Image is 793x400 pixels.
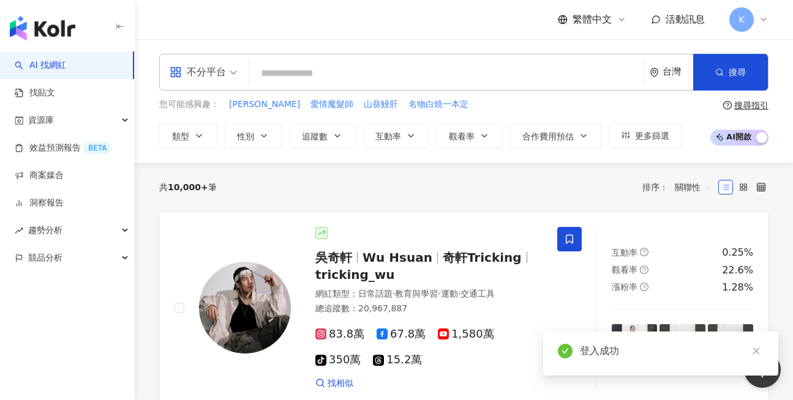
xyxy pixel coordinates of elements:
[315,377,353,390] a: 找相似
[675,177,712,197] span: 關聯性
[15,87,55,99] a: 找貼文
[15,59,66,72] a: searchAI 找網紅
[199,262,291,354] img: KOL Avatar
[460,289,495,298] span: 交通工具
[558,344,573,358] span: check-circle
[509,124,601,148] button: 合作費用預估
[438,328,494,341] span: 1,580萬
[609,124,682,148] button: 更多篩選
[650,68,659,77] span: environment
[722,264,753,277] div: 22.6%
[722,246,753,259] div: 0.25%
[522,131,574,141] span: 合作費用預估
[315,267,395,282] span: tricking_wu
[612,265,637,275] span: 觀看率
[723,101,732,109] span: question-circle
[612,282,637,292] span: 漲粉率
[15,169,64,182] a: 商案媒合
[612,248,637,257] span: 互動率
[358,289,393,298] span: 日常話題
[170,66,182,78] span: appstore
[15,142,111,154] a: 效益預測報告BETA
[752,347,761,355] span: close
[159,124,217,148] button: 類型
[170,62,226,82] div: 不分平台
[289,124,355,148] button: 追蹤數
[373,354,422,366] span: 15.2萬
[15,197,64,209] a: 洞察報告
[28,106,54,134] span: 資源庫
[438,289,440,298] span: ·
[228,98,301,111] button: [PERSON_NAME]
[159,98,219,111] span: 您可能感興趣：
[315,328,364,341] span: 83.8萬
[660,324,705,369] img: post-image
[640,265,648,274] span: question-circle
[168,182,208,192] span: 10,000+
[722,281,753,294] div: 1.28%
[729,67,746,77] span: 搜尋
[408,98,468,111] span: 名物白燒一本定
[159,182,217,192] div: 共 筆
[693,54,768,91] button: 搜尋
[666,13,705,25] span: 活動訊息
[458,289,460,298] span: ·
[172,131,189,141] span: 類型
[302,131,328,141] span: 追蹤數
[310,98,353,111] span: 愛情魔髮師
[635,131,669,141] span: 更多篩選
[315,303,543,315] div: 總追蹤數 ： 20,967,887
[408,98,469,111] button: 名物白燒一本定
[393,289,395,298] span: ·
[580,344,764,358] div: 登入成功
[363,124,429,148] button: 互動率
[734,100,769,110] div: 搜尋指引
[640,248,648,256] span: question-circle
[395,289,438,298] span: 教育與學習
[28,244,62,272] span: 競品分析
[443,250,522,265] span: 奇軒Tricking
[10,16,75,40] img: logo
[364,98,398,111] span: 山葵鰻肝
[375,131,401,141] span: 互動率
[363,98,399,111] button: 山葵鰻肝
[739,13,744,26] span: K
[436,124,502,148] button: 觀看率
[237,131,254,141] span: 性別
[315,250,352,265] span: 吳奇軒
[642,177,718,197] div: 排序：
[310,98,354,111] button: 愛情魔髮師
[441,289,458,298] span: 運動
[15,226,23,235] span: rise
[363,250,432,265] span: Wu Hsuan
[315,288,543,300] div: 網紅類型 ：
[28,217,62,244] span: 趨勢分析
[449,131,475,141] span: 觀看率
[708,324,753,369] img: post-image
[229,98,300,111] span: [PERSON_NAME]
[663,67,693,77] div: 台灣
[377,328,426,341] span: 67.8萬
[640,283,648,291] span: question-circle
[224,124,282,148] button: 性別
[573,13,612,26] span: 繁體中文
[315,354,361,366] span: 350萬
[612,324,657,369] img: post-image
[328,377,353,390] span: 找相似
